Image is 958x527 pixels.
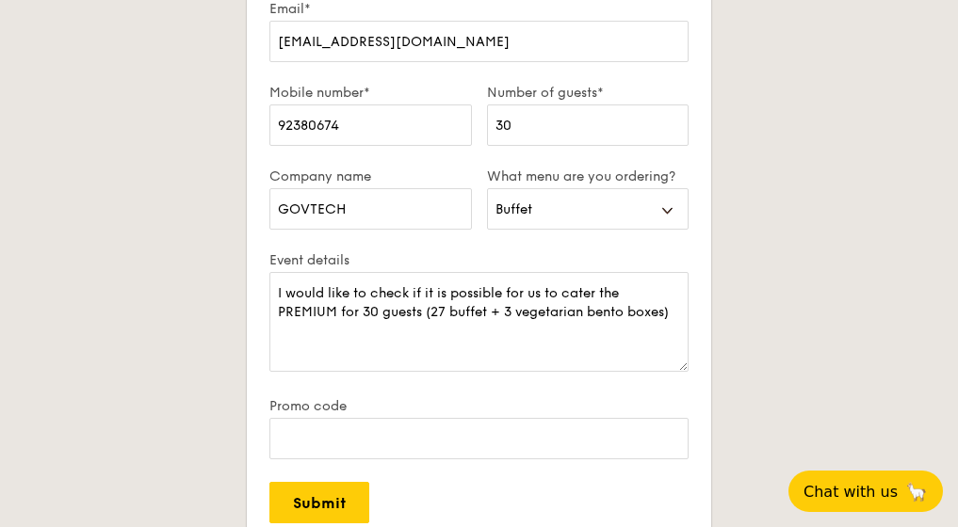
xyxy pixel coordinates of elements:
button: Chat with us🦙 [788,471,943,512]
label: Email* [269,1,689,17]
textarea: Let us know details such as your venue address, event time, preferred menu, dietary requirements,... [269,272,689,372]
label: Event details [269,252,689,268]
label: Promo code [269,398,689,414]
label: What menu are you ordering? [487,168,689,184]
label: Number of guests* [487,85,689,101]
span: 🦙 [905,481,928,503]
input: Submit [269,482,369,523]
span: Chat with us [804,483,898,501]
label: Company name [269,168,471,184]
label: Mobile number* [269,85,471,101]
